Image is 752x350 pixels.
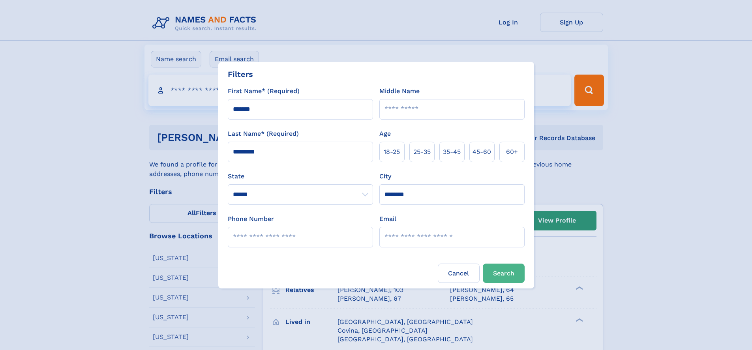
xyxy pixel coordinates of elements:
label: Phone Number [228,214,274,224]
div: Filters [228,68,253,80]
span: 45‑60 [473,147,491,157]
label: City [379,172,391,181]
label: First Name* (Required) [228,86,300,96]
label: Age [379,129,391,139]
span: 35‑45 [443,147,461,157]
label: Last Name* (Required) [228,129,299,139]
button: Search [483,264,525,283]
label: Middle Name [379,86,420,96]
label: Cancel [438,264,480,283]
span: 25‑35 [413,147,431,157]
span: 60+ [506,147,518,157]
label: State [228,172,373,181]
span: 18‑25 [384,147,400,157]
label: Email [379,214,396,224]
